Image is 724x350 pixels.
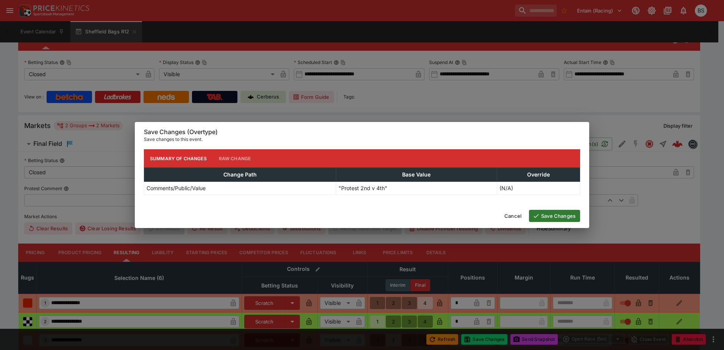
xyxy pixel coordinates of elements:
button: Raw Change [213,149,257,167]
th: Change Path [144,168,336,182]
h6: Save Changes (Overtype) [144,128,580,136]
button: Cancel [500,210,526,222]
td: "Protest 2nd v 4th" [336,182,497,195]
button: Summary of Changes [144,149,213,167]
td: (N/A) [497,182,580,195]
p: Save changes to this event. [144,136,580,143]
th: Override [497,168,580,182]
th: Base Value [336,168,497,182]
button: Save Changes [529,210,580,222]
p: Comments/Public/Value [147,184,206,192]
